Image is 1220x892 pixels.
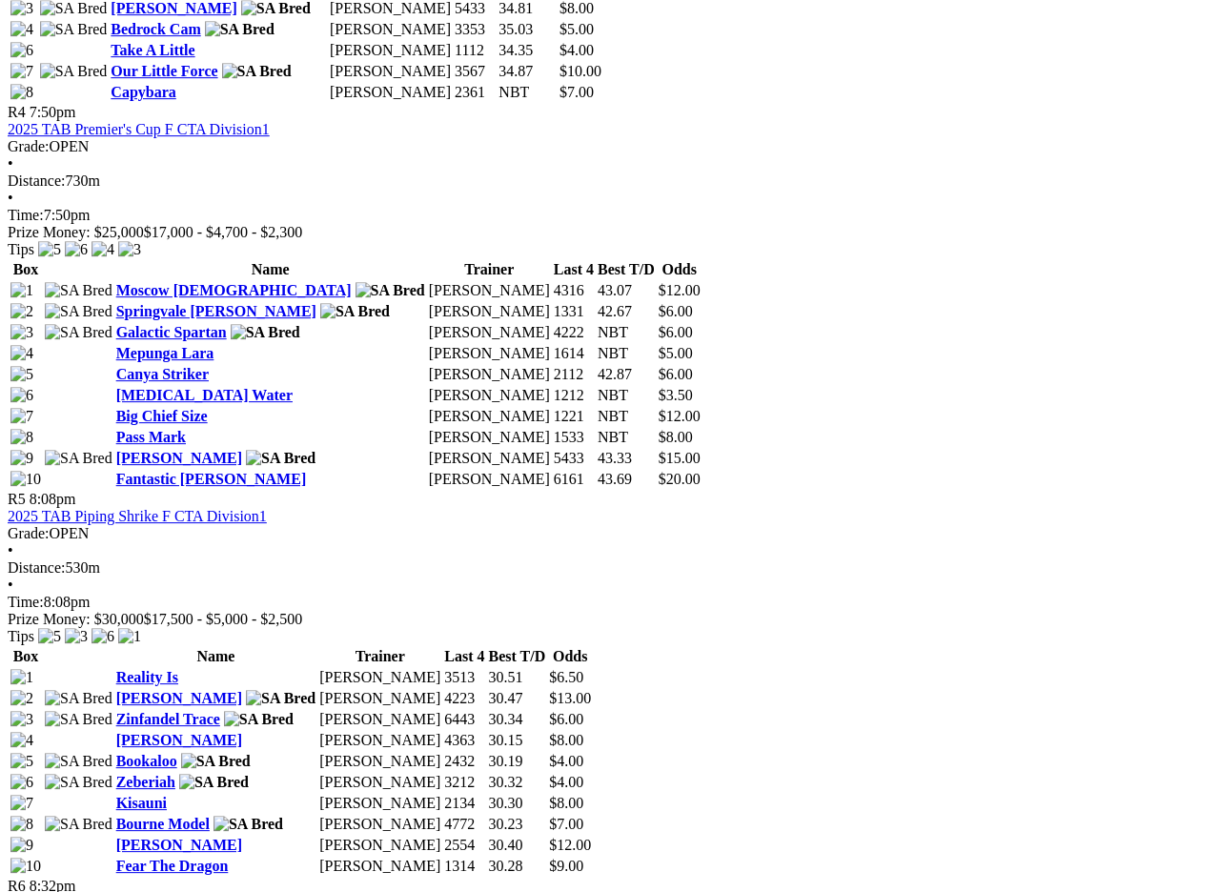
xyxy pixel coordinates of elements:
img: 7 [10,63,33,80]
span: $15.00 [659,450,701,466]
img: SA Bred [231,324,300,341]
span: $6.50 [549,669,583,685]
span: Distance: [8,559,65,576]
td: [PERSON_NAME] [318,668,441,687]
span: $17,000 - $4,700 - $2,300 [144,224,303,240]
span: Box [13,261,39,277]
span: R5 [8,491,26,507]
a: [MEDICAL_DATA] Water [116,387,293,403]
div: Prize Money: $25,000 [8,224,1212,241]
td: NBT [597,428,656,447]
span: $7.00 [549,816,583,832]
span: Tips [8,628,34,644]
a: [PERSON_NAME] [116,690,242,706]
img: 3 [118,241,141,258]
span: $5.00 [659,345,693,361]
td: 3353 [454,20,496,39]
img: SA Bred [181,753,251,770]
span: $4.00 [549,774,583,790]
img: SA Bred [246,690,315,707]
img: SA Bred [40,21,108,38]
span: $4.00 [549,753,583,769]
a: Bookaloo [116,753,177,769]
td: 30.47 [488,689,547,708]
img: 10 [10,471,41,488]
td: [PERSON_NAME] [428,428,551,447]
td: 1221 [553,407,595,426]
img: 6 [65,241,88,258]
td: NBT [597,407,656,426]
a: 2025 TAB Piping Shrike F CTA Division1 [8,508,267,524]
a: Zeberiah [116,774,175,790]
img: SA Bred [356,282,425,299]
img: 4 [10,732,33,749]
td: 4223 [443,689,485,708]
a: Mepunga Lara [116,345,214,361]
img: 4 [10,21,33,38]
img: SA Bred [45,753,112,770]
td: 43.07 [597,281,656,300]
img: SA Bred [320,303,390,320]
img: SA Bred [179,774,249,791]
th: Trainer [428,260,551,279]
span: • [8,155,13,172]
a: Fear The Dragon [116,858,229,874]
span: $12.00 [549,837,591,853]
td: 6161 [553,470,595,489]
img: 6 [10,387,33,404]
span: • [8,577,13,593]
a: Springvale [PERSON_NAME] [116,303,316,319]
td: 4772 [443,815,485,834]
td: 34.87 [498,62,557,81]
div: 530m [8,559,1212,577]
img: 4 [91,241,114,258]
img: 8 [10,816,33,833]
td: NBT [597,323,656,342]
a: [PERSON_NAME] [116,837,242,853]
a: Our Little Force [111,63,217,79]
img: 5 [10,366,33,383]
td: [PERSON_NAME] [428,302,551,321]
td: [PERSON_NAME] [329,83,452,102]
a: Canya Striker [116,366,209,382]
img: 10 [10,858,41,875]
td: 2432 [443,752,485,771]
th: Last 4 [553,260,595,279]
span: $4.00 [559,42,594,58]
th: Best T/D [488,647,547,666]
td: 30.15 [488,731,547,750]
td: 4222 [553,323,595,342]
a: [PERSON_NAME] [116,450,242,466]
td: 6443 [443,710,485,729]
span: $6.00 [659,366,693,382]
span: $8.00 [549,795,583,811]
img: 7 [10,408,33,425]
td: NBT [597,386,656,405]
td: 43.69 [597,470,656,489]
a: Galactic Spartan [116,324,227,340]
img: SA Bred [45,324,112,341]
td: [PERSON_NAME] [428,344,551,363]
td: 4316 [553,281,595,300]
img: SA Bred [213,816,283,833]
img: SA Bred [222,63,292,80]
td: 30.30 [488,794,547,813]
td: 1212 [553,386,595,405]
td: 34.35 [498,41,557,60]
td: [PERSON_NAME] [318,731,441,750]
td: 2361 [454,83,496,102]
span: 8:08pm [30,491,76,507]
td: [PERSON_NAME] [428,281,551,300]
th: Best T/D [597,260,656,279]
td: [PERSON_NAME] [318,752,441,771]
td: 5433 [553,449,595,468]
td: 30.40 [488,836,547,855]
td: 30.19 [488,752,547,771]
div: Prize Money: $30,000 [8,611,1212,628]
a: Bedrock Cam [111,21,200,37]
span: $10.00 [559,63,601,79]
img: SA Bred [45,282,112,299]
img: 8 [10,84,33,101]
span: $17,500 - $5,000 - $2,500 [144,611,303,627]
img: 5 [10,753,33,770]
